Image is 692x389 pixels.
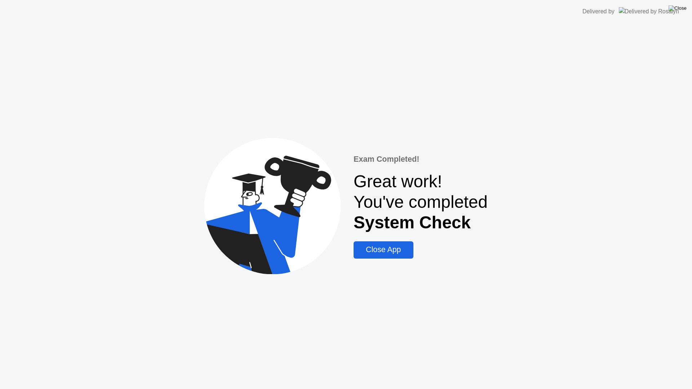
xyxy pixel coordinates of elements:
[619,7,679,15] img: Delivered by Rosalyn
[582,7,615,16] div: Delivered by
[669,5,687,11] img: Close
[356,245,411,254] div: Close App
[354,241,413,259] button: Close App
[354,171,488,233] div: Great work! You've completed
[354,213,471,232] b: System Check
[354,153,488,165] div: Exam Completed!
